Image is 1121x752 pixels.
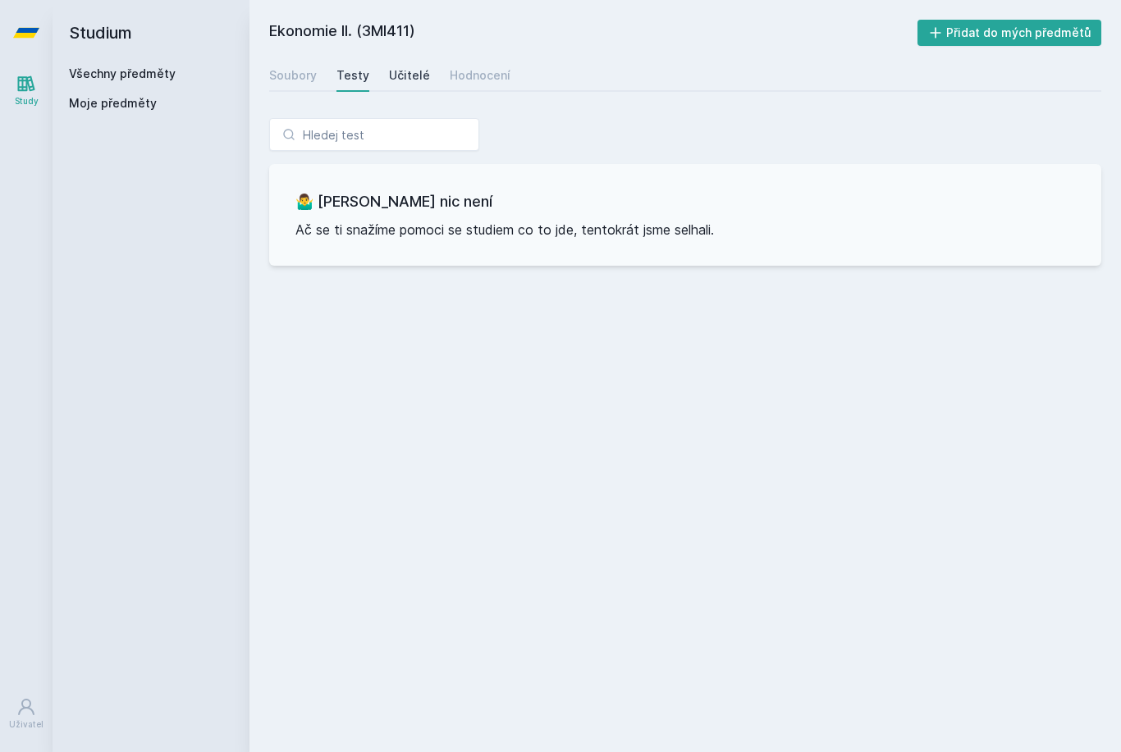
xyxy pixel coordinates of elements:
[9,718,43,731] div: Uživatel
[269,67,317,84] div: Soubory
[450,67,510,84] div: Hodnocení
[336,59,369,92] a: Testy
[389,67,430,84] div: Učitelé
[295,220,1075,239] p: Ač se ti snažíme pomoci se studiem co to jde, tentokrát jsme selhali.
[69,95,157,112] span: Moje předměty
[450,59,510,92] a: Hodnocení
[389,59,430,92] a: Učitelé
[917,20,1102,46] button: Přidat do mých předmětů
[15,95,39,107] div: Study
[3,66,49,116] a: Study
[269,59,317,92] a: Soubory
[336,67,369,84] div: Testy
[295,190,1075,213] h3: 🤷‍♂️ [PERSON_NAME] nic není
[269,20,917,46] h2: Ekonomie II. (3MI411)
[269,118,479,151] input: Hledej test
[69,66,176,80] a: Všechny předměty
[3,689,49,739] a: Uživatel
